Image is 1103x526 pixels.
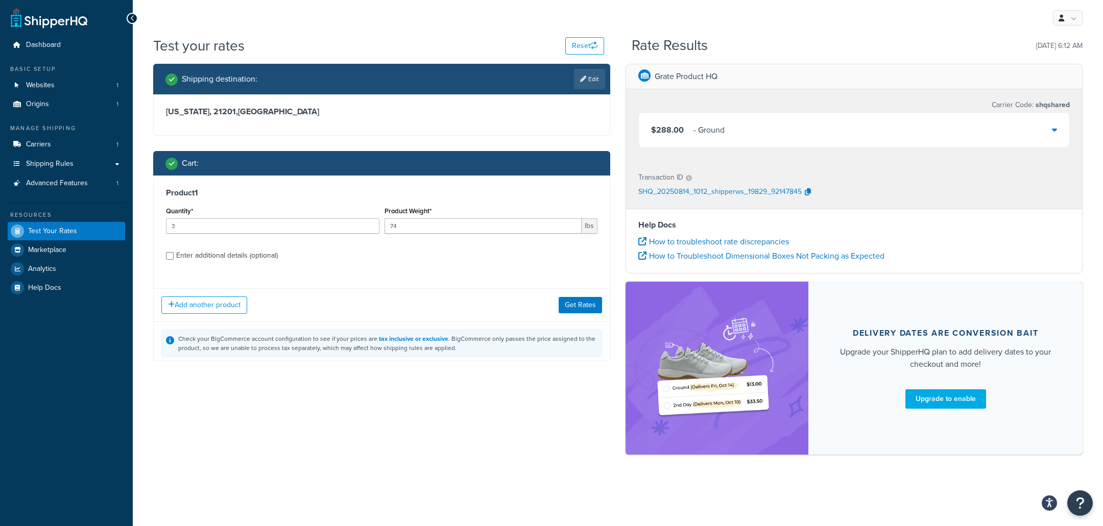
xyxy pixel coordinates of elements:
li: Origins [8,95,125,114]
span: Help Docs [28,284,61,292]
a: Dashboard [8,36,125,55]
button: Reset [565,37,604,55]
a: Marketplace [8,241,125,259]
span: shqshared [1034,99,1070,110]
img: feature-image-bc-ddt-29f5f3347fd16b343e3944f0693b5c204e21c40c489948f4415d4740862b0302.png [653,297,781,439]
a: Carriers1 [8,135,125,154]
input: 0.0 [166,218,379,234]
h3: Product 1 [166,188,597,198]
li: Carriers [8,135,125,154]
label: Product Weight* [385,207,431,215]
span: lbs [582,218,597,234]
div: Basic Setup [8,65,125,73]
a: Origins1 [8,95,125,114]
p: Grate Product HQ [655,69,717,84]
a: Analytics [8,260,125,278]
span: 1 [116,140,118,149]
div: Resources [8,211,125,219]
h1: Test your rates [153,36,245,56]
a: Upgrade to enable [905,389,986,409]
input: 0.00 [385,218,582,234]
div: Manage Shipping [8,124,125,133]
a: Help Docs [8,279,125,297]
button: Add another product [161,296,247,314]
span: Shipping Rules [26,160,74,168]
a: Edit [574,69,605,89]
a: Advanced Features1 [8,174,125,193]
li: Advanced Features [8,174,125,193]
a: Test Your Rates [8,222,125,240]
h2: Shipping destination : [182,74,257,84]
div: - Ground [693,123,725,137]
span: 1 [116,81,118,90]
p: Carrier Code: [992,98,1070,112]
div: Enter additional details (optional) [176,248,278,263]
span: Origins [26,100,49,109]
div: Delivery dates are conversion bait [853,328,1039,338]
h2: Cart : [182,159,199,168]
li: Websites [8,76,125,95]
a: Shipping Rules [8,155,125,173]
span: 1 [116,100,118,109]
p: SHQ_20250814_1012_shipperws_19829_92147845 [638,185,802,200]
span: Advanced Features [26,179,88,188]
h4: Help Docs [638,219,1070,231]
span: Websites [26,81,55,90]
button: Open Resource Center [1067,490,1093,516]
label: Quantity* [166,207,193,215]
div: Upgrade your ShipperHQ plan to add delivery dates to your checkout and more! [833,346,1058,370]
button: Get Rates [559,297,602,313]
div: Check your BigCommerce account configuration to see if your prices are . BigCommerce only passes ... [178,334,597,353]
a: How to Troubleshoot Dimensional Boxes Not Packing as Expected [638,250,884,262]
h2: Rate Results [632,38,708,54]
h3: [US_STATE], 21201 , [GEOGRAPHIC_DATA] [166,107,597,117]
a: How to troubleshoot rate discrepancies [638,236,789,247]
p: Transaction ID [638,170,683,185]
span: Marketplace [28,246,66,255]
span: $288.00 [651,124,684,136]
span: Carriers [26,140,51,149]
span: 1 [116,179,118,188]
a: tax inclusive or exclusive [379,334,448,343]
input: Enter additional details (optional) [166,252,174,260]
span: Dashboard [26,41,61,49]
span: Test Your Rates [28,227,77,236]
span: Analytics [28,265,56,273]
p: [DATE] 6:12 AM [1036,39,1083,53]
a: Websites1 [8,76,125,95]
